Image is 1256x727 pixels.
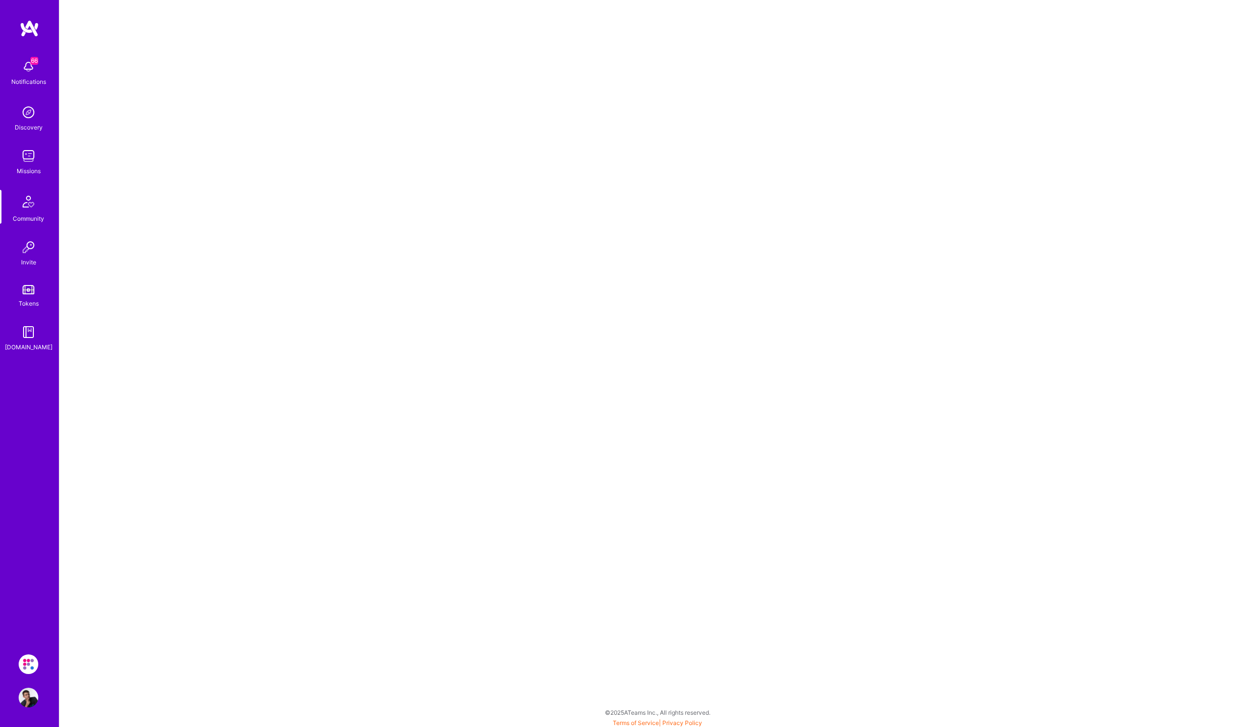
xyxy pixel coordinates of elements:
img: Evinced: AI-Agents Accessibility Solution [19,654,38,674]
img: Community [17,190,40,213]
div: [DOMAIN_NAME] [5,342,52,352]
img: guide book [19,322,38,342]
a: Privacy Policy [662,719,702,727]
img: logo [20,20,39,37]
div: Invite [21,257,36,267]
div: Discovery [15,122,43,132]
img: teamwork [19,146,38,166]
a: Terms of Service [613,719,659,727]
span: 66 [30,57,38,65]
img: tokens [23,285,34,294]
img: Invite [19,237,38,257]
div: Missions [17,166,41,176]
a: User Avatar [16,688,41,707]
span: | [613,719,702,727]
div: Tokens [19,298,39,309]
div: Community [13,213,44,224]
img: User Avatar [19,688,38,707]
img: discovery [19,103,38,122]
div: Notifications [11,77,46,87]
div: © 2025 ATeams Inc., All rights reserved. [59,700,1256,725]
img: bell [19,57,38,77]
a: Evinced: AI-Agents Accessibility Solution [16,654,41,674]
